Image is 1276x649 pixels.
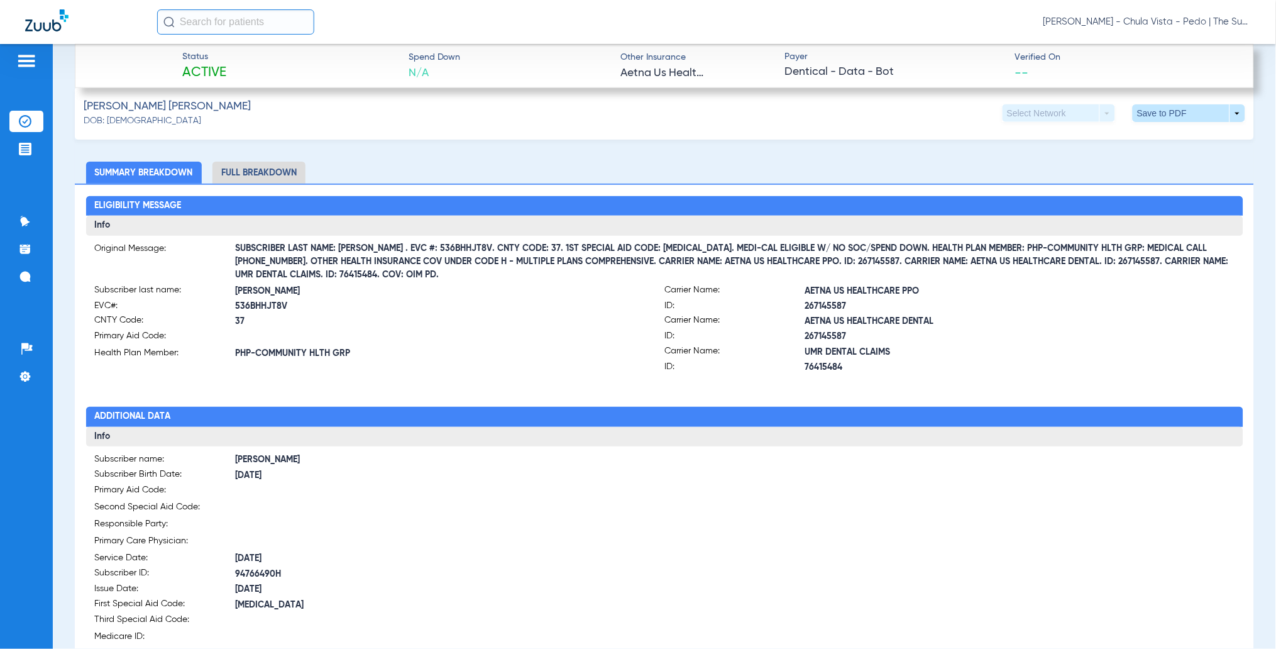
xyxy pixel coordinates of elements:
[95,501,236,518] span: Second Special Aid Code:
[236,599,665,613] span: [MEDICAL_DATA]
[95,631,236,648] span: Medicare ID:
[86,407,1243,427] h2: Additional Data
[1133,104,1245,122] button: Save to PDF
[95,484,236,501] span: Primary Aid Code:
[86,216,1243,236] h3: Info
[664,299,805,315] span: ID:
[805,316,1235,329] span: AETNA US HEALTHCARE DENTAL
[664,330,805,346] span: ID:
[664,314,805,330] span: Carrier Name:
[86,196,1243,216] h2: Eligibility Message
[805,300,1235,313] span: 267145587
[785,64,1004,80] span: Dentical - Data - Bot
[409,65,461,81] span: N/A
[95,330,236,347] span: Primary Aid Code:
[157,9,314,35] input: Search for patients
[236,255,1235,269] span: SUBSCRIBER LAST NAME: [PERSON_NAME] . EVC #: 536BHHJT8V. CNTY CODE: 37. 1ST SPECIAL AID CODE: [ME...
[236,569,665,582] span: 94766490H
[1213,589,1276,649] iframe: Chat Widget
[25,9,69,31] img: Zuub Logo
[95,583,236,599] span: Issue Date:
[236,285,665,298] span: [PERSON_NAME]
[95,469,236,484] span: Subscriber Birth Date:
[785,50,1004,64] span: Payer
[236,470,665,483] span: [DATE]
[409,51,461,64] span: Spend Down
[95,598,236,614] span: First Special Aid Code:
[620,65,708,81] span: Aetna Us Healthcare Ppo
[84,99,251,114] span: [PERSON_NAME] [PERSON_NAME]
[805,285,1235,298] span: AETNA US HEALTHCARE PPO
[1015,51,1233,64] span: Verified On
[95,567,236,583] span: Subscriber ID:
[95,314,236,330] span: CNTY Code:
[1043,16,1251,28] span: [PERSON_NAME] - Chula Vista - Pedo | The Super Dentists
[86,162,202,184] li: Summary Breakdown
[95,453,236,469] span: Subscriber name:
[95,518,236,535] span: Responsible Party:
[236,454,665,467] span: [PERSON_NAME]
[95,347,236,363] span: Health Plan Member:
[1015,65,1028,79] span: --
[95,299,236,315] span: EVC#:
[183,64,227,82] span: Active
[183,50,227,64] span: Status
[620,51,708,64] span: Other Insurance
[664,361,805,377] span: ID:
[805,331,1235,344] span: 267145587
[236,584,665,597] span: [DATE]
[236,348,665,361] span: PHP-COMMUNITY HLTH GRP
[16,53,36,69] img: hamburger-icon
[805,362,1235,375] span: 76415484
[163,16,175,28] img: Search Icon
[236,316,665,329] span: 37
[236,553,665,566] span: [DATE]
[95,284,236,299] span: Subscriber last name:
[84,114,201,128] span: DOB: [DEMOGRAPHIC_DATA]
[95,552,236,568] span: Service Date:
[95,535,236,552] span: Primary Care Physician:
[212,162,305,184] li: Full Breakdown
[95,614,236,631] span: Third Special Aid Code:
[664,284,805,299] span: Carrier Name:
[86,427,1243,447] h3: Info
[95,242,236,269] span: Original Message:
[664,345,805,361] span: Carrier Name:
[236,300,665,313] span: 536BHHJT8V
[805,347,1235,360] span: UMR DENTAL CLAIMS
